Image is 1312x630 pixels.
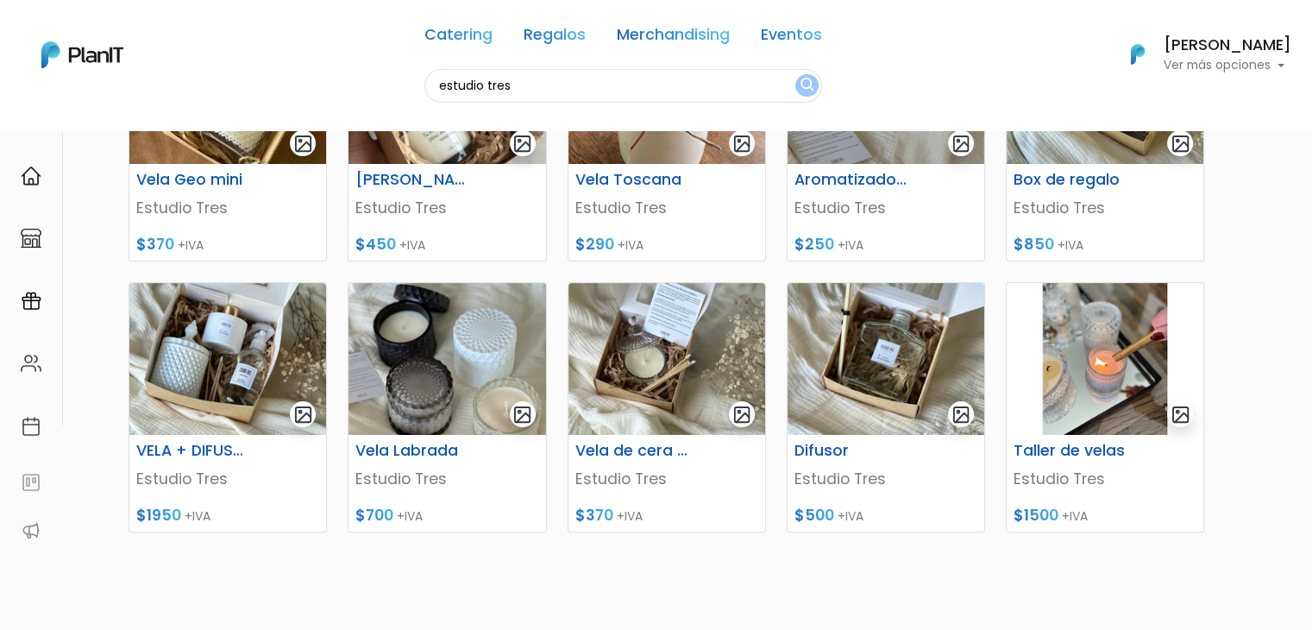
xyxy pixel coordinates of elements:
[355,505,393,526] span: $700
[951,134,971,154] img: gallery-light
[617,28,730,48] a: Merchandising
[41,41,123,68] img: PlanIt Logo
[424,28,493,48] a: Catering
[60,140,110,154] strong: PLAN IT
[21,472,41,493] img: feedback-78b5a0c8f98aac82b08bfc38622c3050aee476f2c9584af64705fc4e61158814.svg
[732,405,752,425] img: gallery-light
[21,228,41,249] img: marketplace-4ceaa7011d94191e9ded77b95e3339b90024bf715f7c57f8cf31f2d8c509eaba.svg
[1007,283,1203,435] img: thumb_WhatsApp_Image_2024-02-20_at_12.55.46.jpg
[129,283,326,435] img: thumb_IMG_7941.jpeg
[1003,442,1139,460] h6: Taller de velas
[355,197,538,219] p: Estudio Tres
[800,78,813,94] img: search_button-432b6d5273f82d61273b3651a40e1bd1b912527efae98b1b7a1b2c0702e16a8d.svg
[951,405,971,425] img: gallery-light
[1014,505,1058,526] span: $1500
[787,11,985,261] a: gallery-light Aromatizador textil o de ambiente Estudio Tres $250 +IVA
[139,104,173,138] img: user_04fe99587a33b9844688ac17b531be2b.png
[136,197,319,219] p: Estudio Tres
[732,134,752,154] img: gallery-light
[263,259,293,280] i: insert_emoticon
[575,505,613,526] span: $370
[575,468,758,490] p: Estudio Tres
[1171,134,1190,154] img: gallery-light
[1006,11,1204,261] a: gallery-light Box de regalo Estudio Tres $850 +IVA
[761,28,822,48] a: Eventos
[90,262,263,280] span: ¡Escríbenos!
[345,171,481,189] h6: [PERSON_NAME]
[794,234,834,255] span: $250
[355,234,396,255] span: $450
[1014,234,1054,255] span: $850
[21,353,41,374] img: people-662611757002400ad9ed0e3c099ab2801c6687ba6c219adb57efc949bc21e19d.svg
[45,104,304,138] div: J
[45,121,304,230] div: PLAN IT Ya probaste PlanitGO? Vas a poder automatizarlas acciones de todo el año. Escribinos para...
[136,468,319,490] p: Estudio Tres
[524,28,586,48] a: Regalos
[1058,236,1083,254] span: +IVA
[1014,468,1196,490] p: Estudio Tres
[568,11,766,261] a: gallery-light Vela Toscana Estudio Tres $290 +IVA
[512,405,532,425] img: gallery-light
[129,11,327,261] a: gallery-light Vela Geo mini Estudio Tres $370 +IVA
[1006,282,1204,532] a: gallery-light Taller de velas Estudio Tres $1500 +IVA
[424,69,822,103] input: Buscá regalos, desayunos, y más
[1119,35,1157,73] img: PlanIt Logo
[512,134,532,154] img: gallery-light
[788,283,984,435] img: thumb_IMG_7954.jpeg
[136,505,181,526] span: $1950
[348,282,546,532] a: gallery-light Vela Labrada Estudio Tres $700 +IVA
[21,166,41,186] img: home-e721727adea9d79c4d83392d1f703f7f8bce08238fde08b1acbfd93340b81755.svg
[355,468,538,490] p: Estudio Tres
[565,442,701,460] h6: Vela de cera de soja
[794,197,977,219] p: Estudio Tres
[129,282,327,532] a: gallery-light VELA + DIFUSOR + HOME SPRAY Estudio Tres $1950 +IVA
[345,442,481,460] h6: Vela Labrada
[575,234,614,255] span: $290
[575,197,758,219] p: Estudio Tres
[293,405,313,425] img: gallery-light
[185,507,210,525] span: +IVA
[1062,507,1088,525] span: +IVA
[1003,171,1139,189] h6: Box de regalo
[1164,38,1291,54] h6: [PERSON_NAME]
[173,104,208,138] span: J
[60,159,288,216] p: Ya probaste PlanitGO? Vas a poder automatizarlas acciones de todo el año. Escribinos para saber más!
[617,507,643,525] span: +IVA
[397,507,423,525] span: +IVA
[787,282,985,532] a: gallery-light Difusor Estudio Tres $500 +IVA
[565,171,701,189] h6: Vela Toscana
[784,442,920,460] h6: Difusor
[1014,197,1196,219] p: Estudio Tres
[1164,60,1291,72] p: Ver más opciones
[21,416,41,437] img: calendar-87d922413cdce8b2cf7b7f5f62616a5cf9e4887200fb71536465627b3292af00.svg
[293,259,328,280] i: send
[126,171,262,189] h6: Vela Geo mini
[267,131,293,157] i: keyboard_arrow_down
[126,442,262,460] h6: VELA + DIFUSOR + HOME SPRAY
[794,505,834,526] span: $500
[838,236,863,254] span: +IVA
[1108,32,1291,77] button: PlanIt Logo [PERSON_NAME] Ver más opciones
[399,236,425,254] span: +IVA
[838,507,863,525] span: +IVA
[618,236,643,254] span: +IVA
[156,86,191,121] img: user_d58e13f531133c46cb30575f4d864daf.jpeg
[568,282,766,532] a: gallery-light Vela de cera de soja Estudio Tres $370 +IVA
[293,134,313,154] img: gallery-light
[348,283,545,435] img: thumb_IMG_7882.jpeg
[568,283,765,435] img: thumb_IMG_7826.jpeg
[21,291,41,312] img: campaigns-02234683943229c281be62815700db0a1741e53638e28bf9629b52c665b00959.svg
[1171,405,1190,425] img: gallery-light
[21,520,41,541] img: partners-52edf745621dab592f3b2c58e3bca9d71375a7ef29c3b500c9f145b62cc070d4.svg
[348,11,546,261] a: gallery-light [PERSON_NAME] Estudio Tres $450 +IVA
[794,468,977,490] p: Estudio Tres
[784,171,920,189] h6: Aromatizador textil o de ambiente
[178,236,204,254] span: +IVA
[136,234,174,255] span: $370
